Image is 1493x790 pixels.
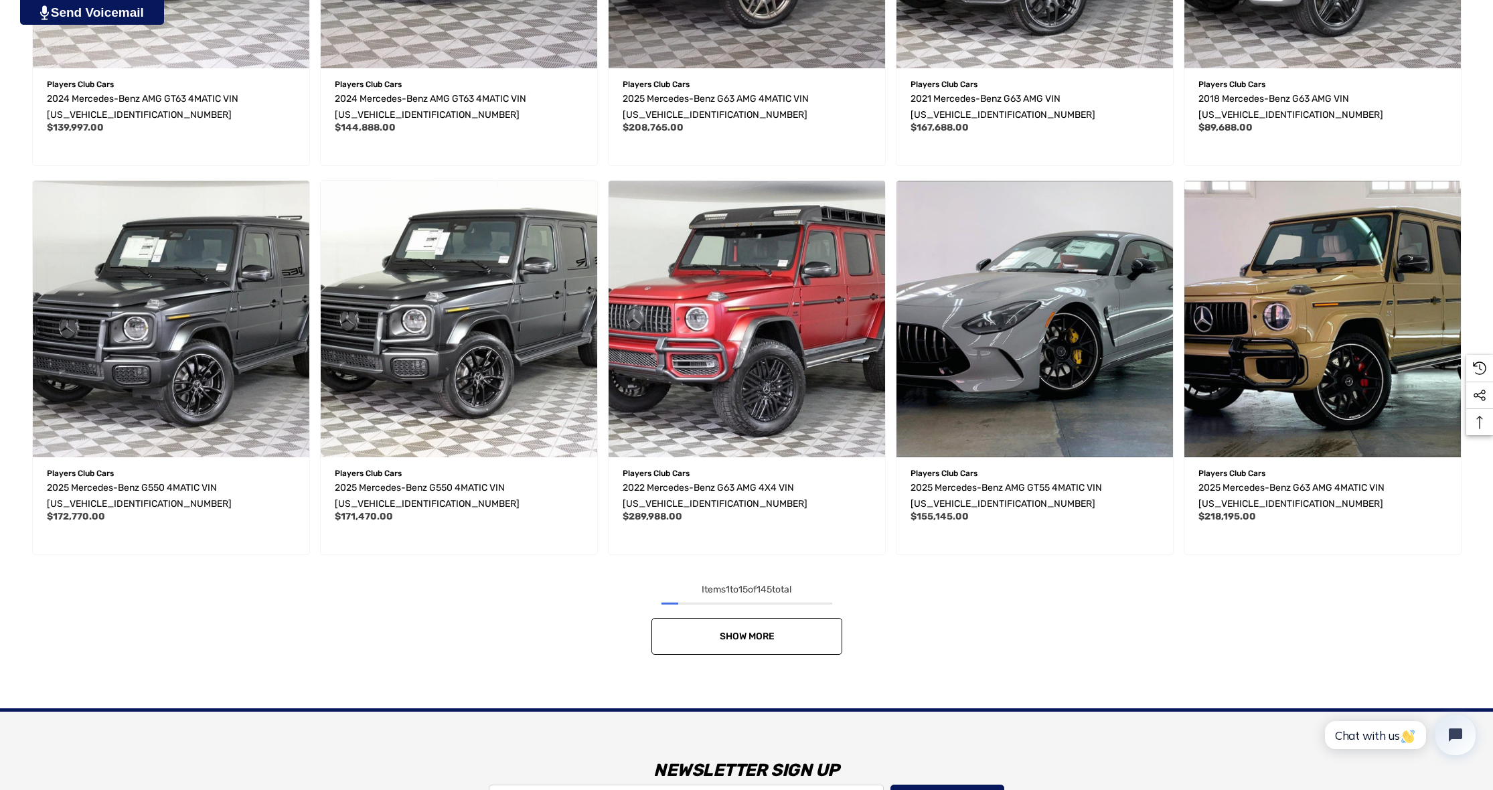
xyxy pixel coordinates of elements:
[911,482,1102,509] span: 2025 Mercedes-Benz AMG GT55 4MATIC VIN [US_VEHICLE_IDENTIFICATION_NUMBER]
[1198,511,1256,522] span: $218,195.00
[911,76,1159,93] p: Players Club Cars
[321,181,597,457] a: 2025 Mercedes-Benz G550 4MATIC VIN W1NWH1AB4SX051450,$171,470.00
[1198,465,1447,482] p: Players Club Cars
[335,511,393,522] span: $171,470.00
[623,76,871,93] p: Players Club Cars
[335,93,526,121] span: 2024 Mercedes-Benz AMG GT63 4MATIC VIN [US_VEHICLE_IDENTIFICATION_NUMBER]
[47,465,295,482] p: Players Club Cars
[1473,362,1486,375] svg: Recently Viewed
[47,482,232,509] span: 2025 Mercedes-Benz G550 4MATIC VIN [US_VEHICLE_IDENTIFICATION_NUMBER]
[321,181,597,457] img: For Sale: 2025 Mercedes-Benz G550 4MATIC VIN W1NWH1AB4SX051450
[27,582,1466,598] div: Items to of total
[47,76,295,93] p: Players Club Cars
[47,91,295,123] a: 2024 Mercedes-Benz AMG GT63 4MATIC VIN W1KRJ7JB0RF001906,$139,997.00
[911,122,969,133] span: $167,688.00
[896,181,1173,457] a: 2025 Mercedes-Benz AMG GT55 4MATIC VIN W1KRJ8AB2SF004141,$155,145.00
[47,480,295,512] a: 2025 Mercedes-Benz G550 4MATIC VIN W1NWH1AB2SX050894,$172,770.00
[911,91,1159,123] a: 2021 Mercedes-Benz G63 AMG VIN W1NYC7HJ1MX421599,$167,688.00
[47,511,105,522] span: $172,770.00
[911,480,1159,512] a: 2025 Mercedes-Benz AMG GT55 4MATIC VIN W1KRJ8AB2SF004141,$155,145.00
[1473,389,1486,402] svg: Social Media
[609,181,885,457] img: For Sale: 2022 Mercedes-Benz G63 AMG 4X4 VIN W1NYC8AJXNX443361
[726,584,730,595] span: 1
[623,93,809,121] span: 2025 Mercedes-Benz G63 AMG 4MATIC VIN [US_VEHICLE_IDENTIFICATION_NUMBER]
[33,181,309,457] img: For Sale: 2025 Mercedes-Benz G550 4MATIC VIN W1NWH1AB2SX050894
[651,618,842,655] a: Show More
[1198,91,1447,123] a: 2018 Mercedes-Benz G63 AMG VIN WDCYC7DH0JX297079,$89,688.00
[757,584,772,595] span: 145
[623,91,871,123] a: 2025 Mercedes-Benz G63 AMG 4MATIC VIN W1NWH5AB7SX041079,$208,765.00
[609,181,885,457] a: 2022 Mercedes-Benz G63 AMG 4X4 VIN W1NYC8AJXNX443361,$289,988.00
[335,480,583,512] a: 2025 Mercedes-Benz G550 4MATIC VIN W1NWH1AB4SX051450,$171,470.00
[47,122,104,133] span: $139,997.00
[623,511,682,522] span: $289,988.00
[1198,480,1447,512] a: 2025 Mercedes-Benz G63 AMG 4MATIC VIN W1NWH5ABXSX043747,$218,195.00
[896,181,1173,457] img: For Sale: 2025 Mercedes-Benz AMG GT55 4MATIC VIN W1KRJ8AB2SF004141
[623,122,684,133] span: $208,765.00
[1466,416,1493,429] svg: Top
[623,465,871,482] p: Players Club Cars
[623,482,807,509] span: 2022 Mercedes-Benz G63 AMG 4X4 VIN [US_VEHICLE_IDENTIFICATION_NUMBER]
[1198,93,1383,121] span: 2018 Mercedes-Benz G63 AMG VIN [US_VEHICLE_IDENTIFICATION_NUMBER]
[1310,704,1487,767] iframe: Tidio Chat
[719,631,774,642] span: Show More
[335,122,396,133] span: $144,888.00
[33,181,309,457] a: 2025 Mercedes-Benz G550 4MATIC VIN W1NWH1AB2SX050894,$172,770.00
[47,93,238,121] span: 2024 Mercedes-Benz AMG GT63 4MATIC VIN [US_VEHICLE_IDENTIFICATION_NUMBER]
[335,91,583,123] a: 2024 Mercedes-Benz AMG GT63 4MATIC VIN W1KRJ7JB0RF000528,$144,888.00
[1184,181,1461,457] a: 2025 Mercedes-Benz G63 AMG 4MATIC VIN W1NWH5ABXSX043747,$218,195.00
[1198,76,1447,93] p: Players Club Cars
[1198,122,1253,133] span: $89,688.00
[335,482,520,509] span: 2025 Mercedes-Benz G550 4MATIC VIN [US_VEHICLE_IDENTIFICATION_NUMBER]
[911,511,969,522] span: $155,145.00
[1184,181,1461,457] img: For Sale: 2025 Mercedes-Benz G63 AMG 4MATIC VIN W1NWH5ABXSX043747
[623,480,871,512] a: 2022 Mercedes-Benz G63 AMG 4X4 VIN W1NYC8AJXNX443361,$289,988.00
[911,465,1159,482] p: Players Club Cars
[911,93,1095,121] span: 2021 Mercedes-Benz G63 AMG VIN [US_VEHICLE_IDENTIFICATION_NUMBER]
[335,465,583,482] p: Players Club Cars
[738,584,748,595] span: 15
[40,5,49,20] img: PjwhLS0gR2VuZXJhdG9yOiBHcmF2aXQuaW8gLS0+PHN2ZyB4bWxucz0iaHR0cDovL3d3dy53My5vcmcvMjAwMC9zdmciIHhtb...
[335,76,583,93] p: Players Club Cars
[1198,482,1385,509] span: 2025 Mercedes-Benz G63 AMG 4MATIC VIN [US_VEHICLE_IDENTIFICATION_NUMBER]
[27,582,1466,655] nav: pagination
